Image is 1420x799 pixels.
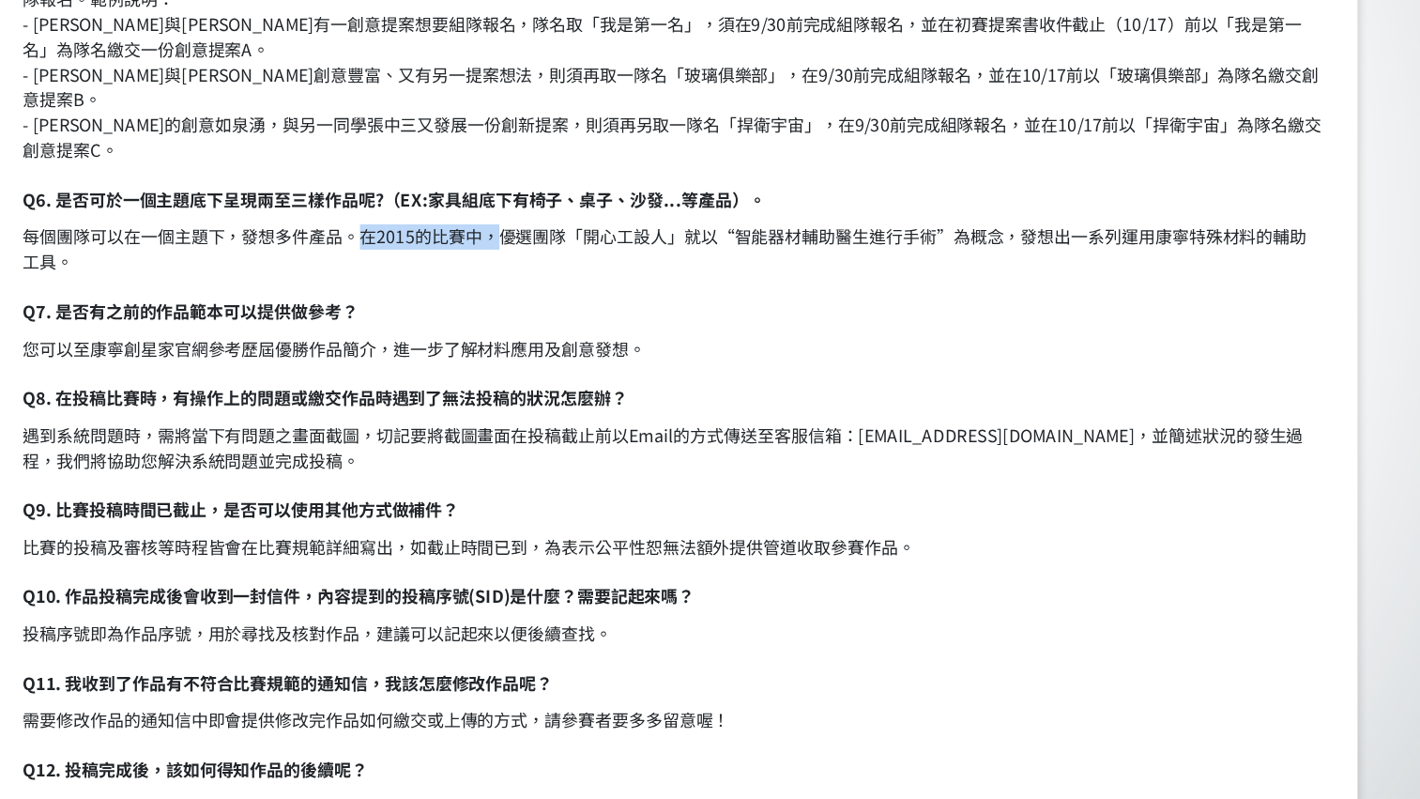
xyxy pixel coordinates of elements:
[204,766,1217,786] div: Q12. 投稿完成後，該如何得知作品的後續呢？
[1278,12,1291,32] span: ｜
[204,38,1217,97] div: 根據競賽簡章，所有參賽同學的作品須依照主辦方所提供之初賽提案範本的格式來撰寫，並轉成PDF檔案繳交，參賽者請勿使用任何動畫效果及嵌入影片，但可嵌入靜態圖片或影片連結，並自行美化排版，唯需遵守範本...
[204,350,1217,390] div: 每個團隊可以在一個主題下，發想多件產品。在2015的比賽中，優選團隊「開心工設人」就以“智能器材輔助醫生進行手術”為概念，發想出一系列運用康寧特殊材料的輔助工具。
[204,115,1217,135] div: Q5. 請問每位同學最多可以上傳幾件作品？
[204,505,1217,545] div: 遇到系統問題時，需將當下有問題之畫面截圖，切記要將截圖畫面在投稿截止前以Email的方式傳送至客服信箱：[EMAIL_ADDRESS][DOMAIN_NAME]，並簡述狀況的發生過程，我們將協助...
[204,321,1217,341] div: Q6. 是否可於一個主題底下呈現兩至三樣作品呢?（EX:家具組底下有椅子、桌子、沙發...等產品）。
[1291,14,1318,29] span: 語系
[1199,14,1278,29] span: 收藏這個活動
[204,660,1217,680] div: 投稿序號即為作品序號，用於尋找及核對作品，建議可以記起來以便後續查找。
[204,728,1217,747] div: 需要修改作品的通知信中即會提供修改完作品如何繳交或上傳的方式，請參賽者要多多留意喔！
[204,563,1217,583] div: Q9. 比賽投稿時間已截止，是否可以使用其他方式做補件？
[204,408,1217,428] div: Q7. 是否有之前的作品範本可以提供做參考？
[204,699,1217,718] div: Q11. 我收到了作品有不符合比賽規範的通知信，我該怎麼修改作品呢？
[204,631,1217,651] div: Q10. 作品投稿完成後會收到一封信件，內容提到的投稿序號(SID)是什麼？需要記起來嗎？
[204,476,1217,496] div: Q8. 在投稿比賽時，有操作上的問題或繳交作品時遇到了無法投稿的狀況怎麼辦？
[204,145,1217,302] div: 根據競賽規定，不限制每位同學的報名團隊數、也不限制每位同學的創意提案件數，但繳交提案需以團隊為單位，一個團隊限繳交一件提案，並於報名截止日前（9/30）完成組隊報名。範例說明： - [PERSO...
[204,438,1217,457] div: 您可以至康寧創星家官網參考歷屆優勝作品簡介，進一步了解材料應用及創意發想。
[204,592,1217,612] div: 比賽的投稿及審核等時程皆會在比賽規範詳細寫出，如截止時間已到，為表示公平性恕無法額外提供管道收取參賽作品。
